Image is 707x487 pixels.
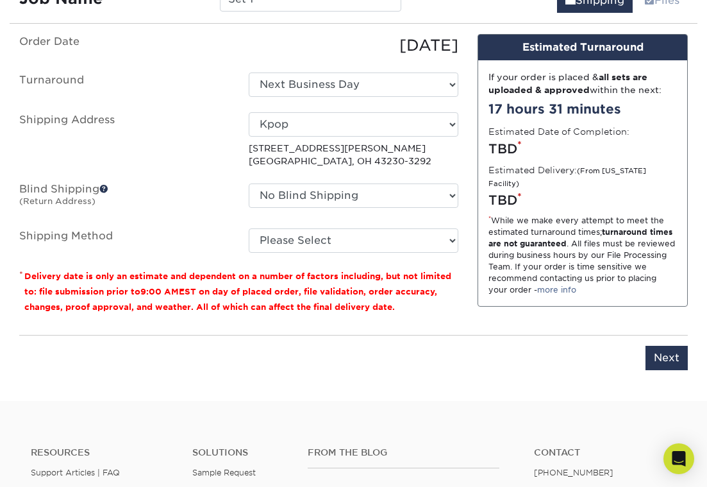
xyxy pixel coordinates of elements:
div: TBD [488,191,677,210]
a: Sample Request [192,468,256,477]
h4: Solutions [192,447,288,458]
div: [DATE] [239,34,469,57]
a: [PHONE_NUMBER] [534,468,613,477]
iframe: Google Customer Reviews [3,448,109,483]
label: Estimated Date of Completion: [488,125,629,138]
div: TBD [488,139,677,158]
label: Turnaround [10,73,239,97]
a: more info [537,285,576,295]
div: If your order is placed & within the next: [488,71,677,97]
a: Contact [534,447,676,458]
div: While we make every attempt to meet the estimated turnaround times; . All files must be reviewed ... [488,215,677,296]
div: Open Intercom Messenger [663,443,694,474]
input: Next [645,346,688,370]
label: Shipping Method [10,228,239,253]
small: Delivery date is only an estimate and dependent on a number of factors including, but not limited... [24,271,451,312]
label: Shipping Address [10,112,239,168]
small: (Return Address) [19,196,96,206]
h4: From the Blog [308,447,499,458]
label: Order Date [10,34,239,57]
div: Estimated Turnaround [478,35,687,60]
h4: Resources [31,447,173,458]
div: 17 hours 31 minutes [488,99,677,119]
label: Estimated Delivery: [488,164,677,190]
span: 9:00 AM [140,287,179,296]
p: [STREET_ADDRESS][PERSON_NAME] [GEOGRAPHIC_DATA], OH 43230-3292 [249,142,459,168]
label: Blind Shipping [10,184,239,213]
